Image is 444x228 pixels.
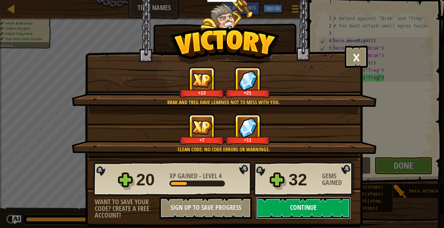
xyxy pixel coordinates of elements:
img: Gems Gained [238,70,258,90]
div: +13 [181,90,223,96]
div: +21 [227,90,269,96]
button: Sign Up to Save Progress [159,197,252,219]
img: XP Gained [192,120,212,135]
button: Continue [256,197,351,219]
span: XP Gained [169,171,199,181]
div: Want to save your code? Create a free account! [95,199,159,219]
img: Victory [171,27,280,65]
div: +11 [227,137,269,143]
span: Level [201,171,219,181]
span: 4 [219,171,222,181]
div: - [169,173,222,179]
img: Gems Gained [238,117,258,138]
div: Clean code: no code errors or warnings. [107,146,340,153]
div: Gems Gained [322,173,355,186]
div: Brak and Treg have learned not to mess with you. [107,99,340,106]
button: × [345,46,368,68]
div: 32 [289,168,317,192]
div: +7 [181,137,223,143]
img: XP Gained [192,73,212,87]
div: 20 [136,168,165,192]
